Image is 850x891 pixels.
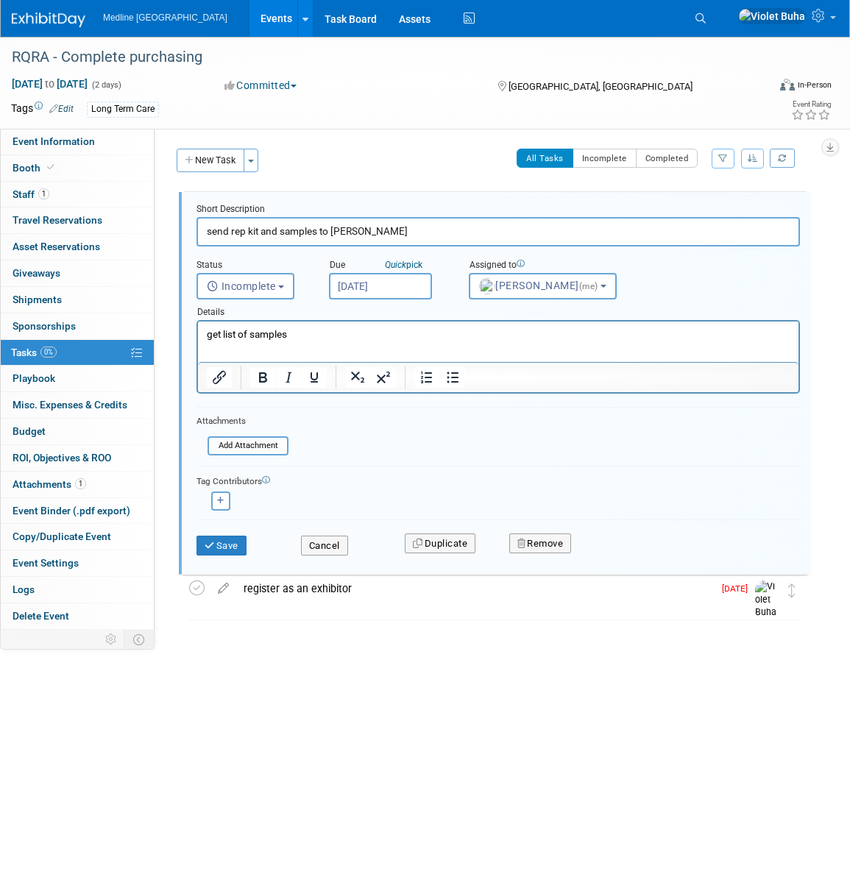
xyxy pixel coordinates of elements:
a: Delete Event [1,603,154,629]
button: All Tasks [517,149,573,168]
span: Copy/Duplicate Event [13,530,111,542]
button: Save [196,536,247,556]
img: Format-Inperson.png [780,79,795,90]
button: Underline [302,367,327,388]
button: Incomplete [573,149,637,168]
i: Move task [788,583,796,597]
span: Tasks [11,347,57,358]
a: Event Binder (.pdf export) [1,498,154,524]
button: Remove [509,533,572,554]
div: Tag Contributors [196,472,800,488]
a: Tasks0% [1,340,154,366]
a: Edit [49,104,74,114]
button: New Task [177,149,244,172]
td: Personalize Event Tab Strip [99,630,124,649]
div: Event Rating [791,101,831,108]
a: Giveaways [1,260,154,286]
a: Asset Reservations [1,234,154,260]
span: Travel Reservations [13,214,102,226]
img: Violet Buha [755,581,777,620]
button: Completed [636,149,698,168]
img: ExhibitDay [12,13,85,27]
span: Medline [GEOGRAPHIC_DATA] [103,13,227,23]
i: Quick [385,260,406,270]
button: Italic [276,367,301,388]
span: Event Settings [13,557,79,569]
a: Budget [1,419,154,444]
span: Misc. Expenses & Credits [13,399,127,411]
span: (me) [579,281,598,291]
span: Sponsorships [13,320,76,332]
a: Event Settings [1,550,154,576]
button: Subscript [345,367,370,388]
td: Toggle Event Tabs [124,630,155,649]
a: Playbook [1,366,154,391]
span: Attachments [13,478,86,490]
span: Incomplete [207,280,276,292]
button: Incomplete [196,273,294,299]
button: Cancel [301,536,348,556]
span: Budget [13,425,46,437]
span: Staff [13,188,49,200]
div: Details [196,299,800,320]
span: Event Information [13,135,95,147]
a: Attachments1 [1,472,154,497]
button: Superscript [371,367,396,388]
span: 1 [38,188,49,199]
input: Name of task or a short description [196,217,800,246]
button: Bullet list [440,367,465,388]
button: Numbered list [414,367,439,388]
span: 0% [40,347,57,358]
a: Staff1 [1,182,154,207]
span: Playbook [13,372,55,384]
input: Due Date [329,273,432,299]
div: Status [196,259,307,273]
a: Misc. Expenses & Credits [1,392,154,418]
i: Booth reservation complete [47,163,54,171]
a: ROI, Objectives & ROO [1,445,154,471]
a: edit [210,582,236,595]
button: Duplicate [405,533,475,554]
a: Sponsorships [1,313,154,339]
a: Booth [1,155,154,181]
td: Tags [11,101,74,118]
span: Logs [13,583,35,595]
span: Event Binder (.pdf export) [13,505,130,517]
iframe: Rich Text Area [198,322,798,362]
span: Delete Event [13,610,69,622]
div: Due [329,259,447,273]
span: [GEOGRAPHIC_DATA], [GEOGRAPHIC_DATA] [509,81,693,92]
span: Shipments [13,294,62,305]
span: Asset Reservations [13,241,100,252]
span: (2 days) [91,80,121,90]
div: register as an exhibitor [236,576,713,601]
span: Booth [13,162,57,174]
button: Committed [219,78,302,93]
span: [DATE] [722,583,755,594]
span: to [43,78,57,90]
a: Logs [1,577,154,603]
span: Giveaways [13,267,60,279]
button: Insert/edit link [207,367,232,388]
a: Event Information [1,129,154,155]
a: Quickpick [382,259,425,271]
div: Long Term Care [87,102,159,117]
div: Assigned to [469,259,603,273]
div: RQRA - Complete purchasing [7,44,751,71]
div: In-Person [797,79,832,90]
div: Short Description [196,203,800,217]
a: Travel Reservations [1,207,154,233]
div: Event Format [704,77,832,99]
span: [PERSON_NAME] [479,280,601,291]
span: ROI, Objectives & ROO [13,452,111,464]
button: Bold [250,367,275,388]
a: Refresh [770,149,795,168]
span: 1 [75,478,86,489]
img: Violet Buha [738,8,806,24]
a: Copy/Duplicate Event [1,524,154,550]
span: [DATE] [DATE] [11,77,88,90]
a: Shipments [1,287,154,313]
div: Attachments [196,415,288,427]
